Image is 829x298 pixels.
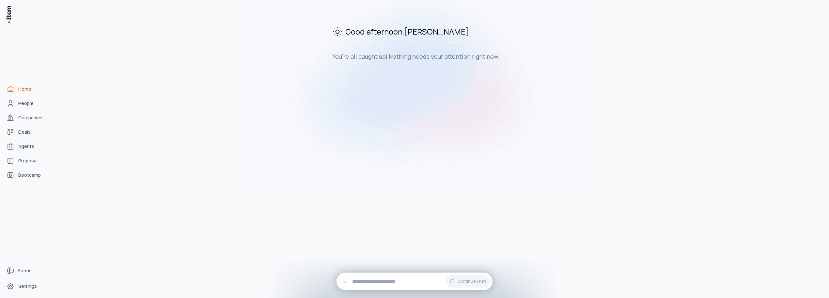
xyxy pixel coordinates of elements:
[18,129,31,135] span: Deals
[18,267,32,274] span: Forms
[4,154,54,167] a: proposals
[4,264,54,277] a: Forms
[5,5,12,24] img: Item Brain Logo
[18,114,43,121] span: Companies
[18,172,41,178] span: Bootcamp
[4,169,54,182] a: bootcamps
[446,275,490,288] button: Continue Chat
[18,86,31,92] span: Home
[336,273,493,290] div: Continue Chat
[332,26,552,37] h2: Good afternoon , [PERSON_NAME]
[4,126,54,139] a: Deals
[18,157,38,164] span: Proposal
[332,52,552,60] h3: You're all caught up! Nothing needs your attention right now.
[18,283,37,290] span: Settings
[4,111,54,124] a: Companies
[18,143,34,150] span: Agents
[4,82,54,96] a: Home
[4,280,54,293] a: Settings
[4,97,54,110] a: People
[4,140,54,153] a: Agents
[18,100,34,107] span: People
[458,279,486,284] span: Continue Chat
